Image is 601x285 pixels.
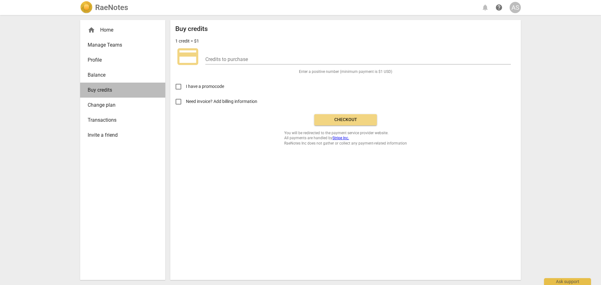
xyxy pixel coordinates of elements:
[175,38,199,44] p: 1 credit = $1
[80,38,165,53] a: Manage Teams
[175,25,208,33] h2: Buy credits
[88,71,153,79] span: Balance
[319,117,372,123] span: Checkout
[510,2,521,13] button: AS
[88,116,153,124] span: Transactions
[95,3,128,12] h2: RaeNotes
[80,53,165,68] a: Profile
[88,26,95,34] span: home
[88,56,153,64] span: Profile
[88,41,153,49] span: Manage Teams
[80,113,165,128] a: Transactions
[493,2,505,13] a: Help
[544,278,591,285] div: Ask support
[80,1,93,14] img: Logo
[88,86,153,94] span: Buy credits
[80,68,165,83] a: Balance
[80,98,165,113] a: Change plan
[186,83,224,90] span: I have a promocode
[314,114,377,125] button: Checkout
[80,128,165,143] a: Invite a friend
[332,136,349,140] a: Stripe Inc.
[186,98,258,105] span: Need invoice? Add billing information
[80,1,128,14] a: LogoRaeNotes
[495,4,503,11] span: help
[175,44,200,69] span: credit_card
[88,26,153,34] div: Home
[299,69,392,74] span: Enter a positive number (minimum payment is $1 USD)
[88,131,153,139] span: Invite a friend
[80,23,165,38] div: Home
[80,83,165,98] a: Buy credits
[284,130,407,146] span: You will be redirected to the payment service provider website. All payments are handled by RaeNo...
[88,101,153,109] span: Change plan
